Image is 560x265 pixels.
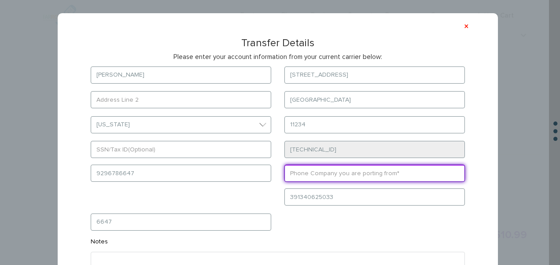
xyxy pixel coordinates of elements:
[77,37,478,49] h3: Transfer Details
[77,52,478,62] p: Please enter your account information from your current carrier below:
[464,22,469,31] button: ×
[91,66,271,84] input: Authorized Name
[284,141,465,158] input: SIM Card Number
[91,91,271,108] input: Address Line 2
[91,213,271,231] input: Account Pin of former carrier*
[91,141,271,158] input: SSN/Tax ID(Optional)
[284,91,465,108] input: City
[91,165,271,182] input: Number to Port
[284,66,465,84] input: Address Line 1
[284,165,465,182] input: Phone Company you are porting from*
[284,116,465,133] input: Zip
[284,188,465,206] input: Account Number of former carrier*
[91,237,108,250] label: Notes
